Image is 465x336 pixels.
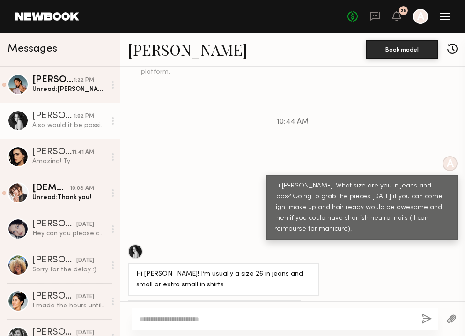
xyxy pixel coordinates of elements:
div: 1:02 PM [74,112,94,121]
div: 1:22 PM [74,76,94,85]
div: 11:41 AM [72,148,94,157]
div: Unread: [PERSON_NAME], hope all is well! Sorry for the delayed responsez Just saw your request fo... [32,85,106,94]
div: Also would it be possible to just do my own nails? [32,121,106,130]
a: A [413,9,428,24]
div: Unread: Thank you! [32,193,106,202]
a: Book model [366,45,438,53]
div: I made the hours until 4 so it was an additional hour since call time was 11 am and 30 min extra!... [32,301,106,310]
div: Amazing! Ty [32,157,106,166]
div: [DATE] [76,220,94,229]
div: [PERSON_NAME] [32,148,72,157]
div: [PERSON_NAME] [32,292,76,301]
div: [DATE] [76,256,94,265]
span: 10:44 AM [277,118,309,126]
div: [DEMOGRAPHIC_DATA][PERSON_NAME] [32,184,70,193]
div: [DATE] [76,292,94,301]
div: [PERSON_NAME] [32,75,74,85]
div: [PERSON_NAME] [32,112,74,121]
div: Hey can you please cancel booking on your end [32,229,106,238]
span: Messages [7,44,57,54]
div: [PERSON_NAME] [32,220,76,229]
button: Book model [366,40,438,59]
div: Hi [PERSON_NAME]! I’m usually a size 26 in jeans and small or extra small in shirts [136,269,311,291]
a: [PERSON_NAME] [128,39,247,60]
div: Sorry for the delay :) [32,265,106,274]
div: 25 [400,8,406,14]
div: [PERSON_NAME] [32,256,76,265]
div: Hi [PERSON_NAME]! What size are you in jeans and tops? Going to grab the pieces [DATE] if you can... [274,181,449,235]
div: 10:08 AM [70,184,94,193]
